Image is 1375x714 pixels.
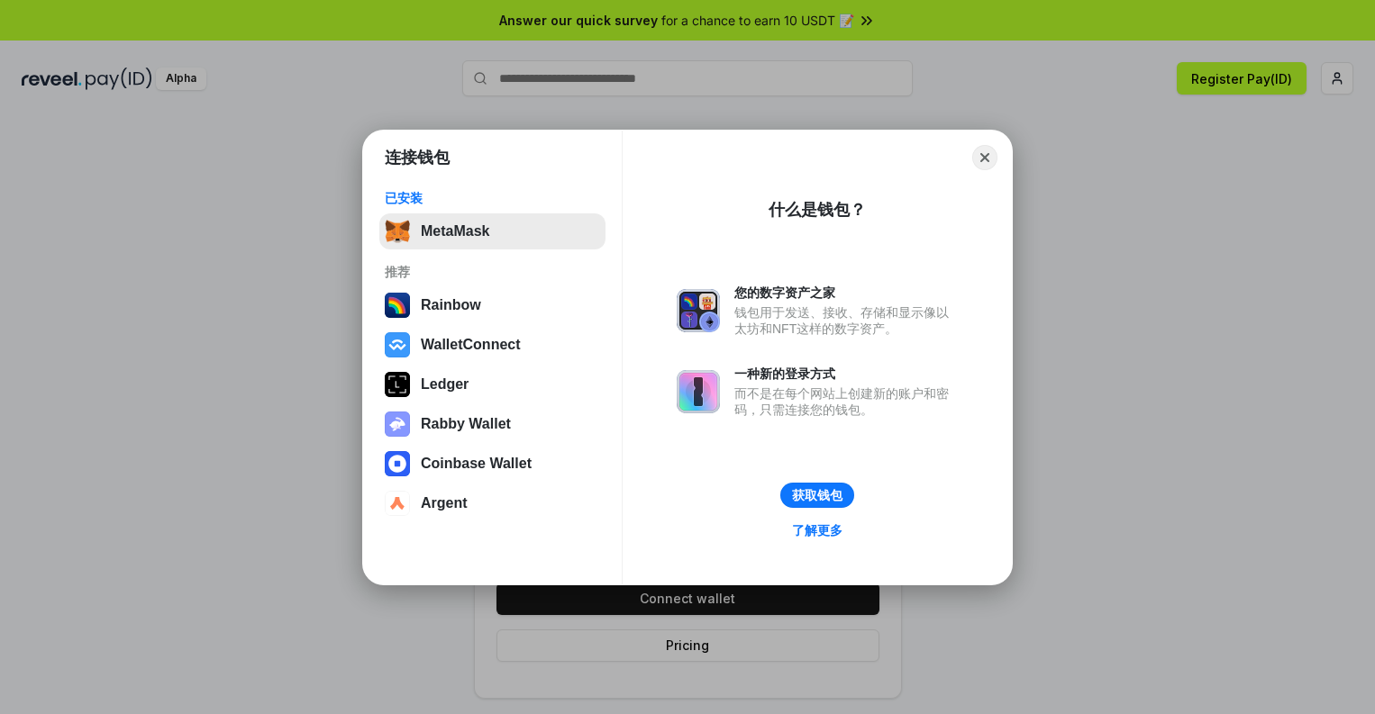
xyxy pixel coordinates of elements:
img: svg+xml,%3Csvg%20width%3D%2228%22%20height%3D%2228%22%20viewBox%3D%220%200%2028%2028%22%20fill%3D... [385,332,410,357]
div: Coinbase Wallet [421,456,532,472]
button: Rabby Wallet [379,406,606,442]
img: svg+xml,%3Csvg%20xmlns%3D%22http%3A%2F%2Fwww.w3.org%2F2000%2Fsvg%22%20fill%3D%22none%22%20viewBox... [677,289,720,332]
button: Rainbow [379,287,606,323]
div: 钱包用于发送、接收、存储和显示像以太坊和NFT这样的数字资产。 [734,304,958,337]
div: 推荐 [385,264,600,280]
a: 了解更多 [781,519,853,542]
button: WalletConnect [379,327,606,363]
div: 您的数字资产之家 [734,285,958,301]
div: Argent [421,495,468,511]
div: Rabby Wallet [421,416,511,432]
div: 一种新的登录方式 [734,366,958,382]
button: Argent [379,485,606,521]
div: WalletConnect [421,337,521,353]
div: MetaMask [421,223,489,240]
div: 什么是钱包？ [769,199,866,221]
button: 获取钱包 [780,483,854,508]
div: 获取钱包 [792,487,842,503]
div: 已安装 [385,190,600,206]
img: svg+xml,%3Csvg%20xmlns%3D%22http%3A%2F%2Fwww.w3.org%2F2000%2Fsvg%22%20fill%3D%22none%22%20viewBox... [677,370,720,413]
img: svg+xml,%3Csvg%20fill%3D%22none%22%20height%3D%2233%22%20viewBox%3D%220%200%2035%2033%22%20width%... [385,219,410,244]
img: svg+xml,%3Csvg%20xmlns%3D%22http%3A%2F%2Fwww.w3.org%2F2000%2Fsvg%22%20fill%3D%22none%22%20viewBox... [385,411,410,437]
div: 而不是在每个网站上创建新的账户和密码，只需连接您的钱包。 [734,385,958,418]
img: svg+xml,%3Csvg%20width%3D%22120%22%20height%3D%22120%22%20viewBox%3D%220%200%20120%20120%22%20fil... [385,293,410,318]
div: Rainbow [421,297,481,313]
div: 了解更多 [792,522,842,538]
img: svg+xml,%3Csvg%20width%3D%2228%22%20height%3D%2228%22%20viewBox%3D%220%200%2028%2028%22%20fill%3D... [385,491,410,516]
button: MetaMask [379,213,606,249]
div: Ledger [421,376,469,393]
h1: 连接钱包 [385,147,450,168]
img: svg+xml,%3Csvg%20xmlns%3D%22http%3A%2F%2Fwww.w3.org%2F2000%2Fsvg%22%20width%3D%2228%22%20height%3... [385,372,410,397]
button: Close [972,145,997,170]
button: Ledger [379,366,606,402]
img: svg+xml,%3Csvg%20width%3D%2228%22%20height%3D%2228%22%20viewBox%3D%220%200%2028%2028%22%20fill%3D... [385,451,410,476]
button: Coinbase Wallet [379,446,606,482]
